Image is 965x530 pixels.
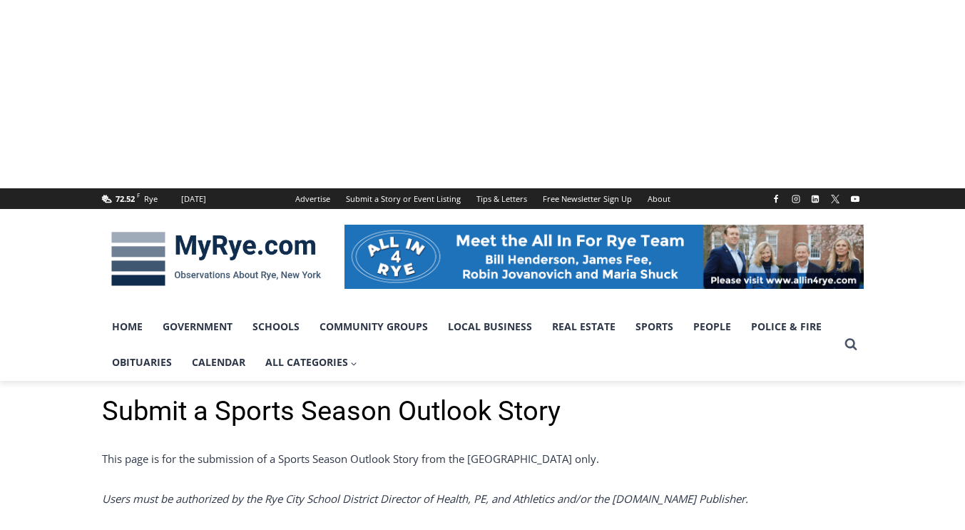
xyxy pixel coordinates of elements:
a: Tips & Letters [469,188,535,209]
a: YouTube [847,190,864,208]
img: All in for Rye [344,225,864,289]
span: 72.52 [116,193,135,204]
i: Users must be authorized by the Rye City School District Director of Health, PE, and Athletics an... [102,491,748,506]
a: Calendar [182,345,255,380]
a: Instagram [787,190,805,208]
a: Obituaries [102,345,182,380]
p: This page is for the submission of a Sports Season Outlook Story from the [GEOGRAPHIC_DATA] only. [102,450,864,467]
a: Facebook [767,190,785,208]
span: F [137,191,140,199]
nav: Primary Navigation [102,309,838,381]
a: Local Business [438,309,542,345]
a: People [683,309,741,345]
button: View Search Form [838,332,864,357]
a: Government [153,309,242,345]
span: All Categories [265,355,358,370]
a: Real Estate [542,309,626,345]
a: Police & Fire [741,309,832,345]
a: Linkedin [807,190,824,208]
h1: Submit a Sports Season Outlook Story [102,395,864,428]
div: Rye [144,193,158,205]
a: Free Newsletter Sign Up [535,188,640,209]
a: Advertise [287,188,338,209]
a: X [827,190,844,208]
a: Submit a Story or Event Listing [338,188,469,209]
a: Schools [242,309,310,345]
img: MyRye.com [102,222,330,296]
div: [DATE] [181,193,206,205]
a: Community Groups [310,309,438,345]
a: About [640,188,678,209]
a: Home [102,309,153,345]
nav: Secondary Navigation [287,188,678,209]
a: Sports [626,309,683,345]
a: All Categories [255,345,368,380]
